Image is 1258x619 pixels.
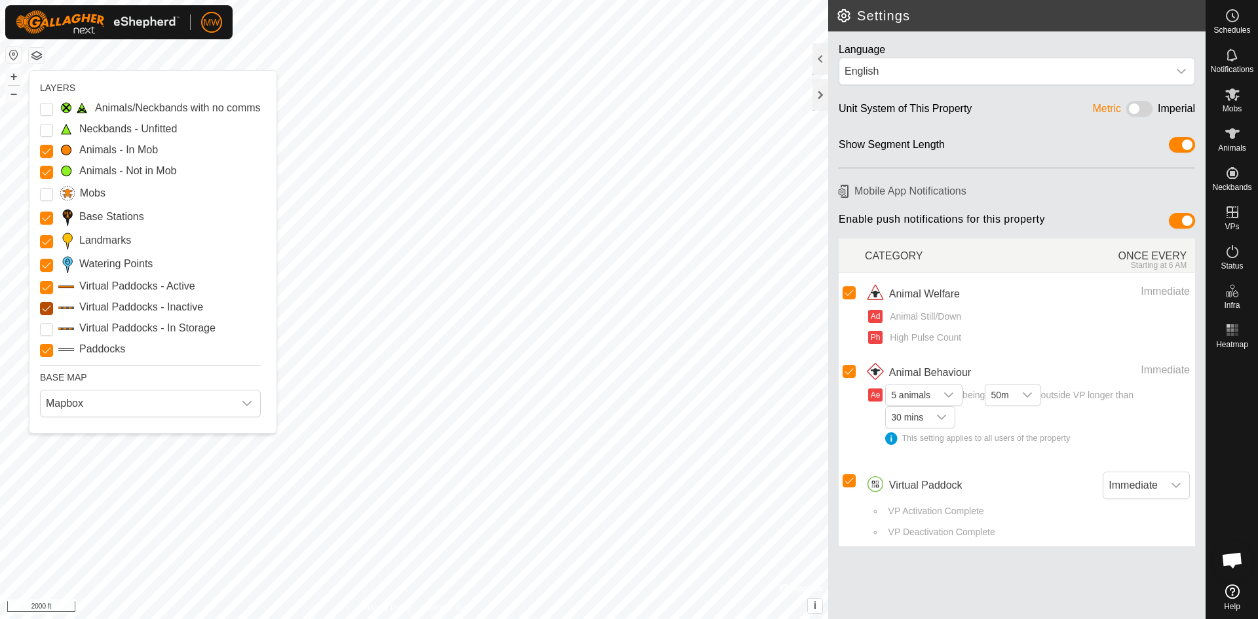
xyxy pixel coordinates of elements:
label: Base Stations [79,209,144,225]
div: LAYERS [40,81,261,95]
div: dropdown trigger [1014,385,1040,405]
span: being outside VP longer than [885,390,1190,445]
div: Starting at 6 AM [1030,261,1187,270]
span: VPs [1225,223,1239,231]
span: Immediate [1103,472,1163,498]
button: Map Layers [29,48,45,64]
button: + [6,69,22,84]
label: Paddocks [79,341,125,357]
span: Infra [1224,301,1240,309]
label: Neckbands - Unfitted [79,121,177,137]
span: English [839,58,1168,84]
span: 50m [985,385,1014,405]
span: Neckbands [1212,183,1251,191]
div: Language [839,42,1195,58]
span: MW [204,16,220,29]
div: dropdown trigger [1168,58,1194,84]
div: Metric [1093,101,1122,121]
span: Mapbox [41,390,234,417]
div: Imperial [1158,101,1195,121]
div: BASE MAP [40,365,261,385]
h6: Mobile App Notifications [833,179,1200,202]
span: Schedules [1213,26,1250,34]
span: 30 mins [886,407,928,428]
label: Virtual Paddocks - Inactive [79,299,203,315]
span: Heatmap [1216,341,1248,348]
div: Immediate [1054,284,1190,299]
span: High Pulse Count [885,331,961,345]
span: Notifications [1211,66,1253,73]
span: 5 animals [886,385,936,405]
div: ONCE EVERY [1030,241,1195,270]
div: dropdown trigger [234,390,260,417]
button: – [6,86,22,102]
span: Animal Still/Down [885,310,961,324]
img: virtual paddocks icon [865,475,886,496]
span: i [814,600,816,611]
span: Virtual Paddock [889,478,963,493]
span: Animals [1218,144,1246,152]
a: Privacy Policy [362,602,411,614]
div: Show Segment Length [839,137,945,157]
button: Ad [868,310,883,323]
span: Animal Behaviour [889,365,971,381]
div: dropdown trigger [928,407,955,428]
span: Mobs [1223,105,1242,113]
span: Animal Welfare [889,286,960,302]
span: Enable push notifications for this property [839,213,1045,233]
img: animal welfare icon [865,284,886,305]
span: VP Activation Complete [884,504,984,518]
div: dropdown trigger [936,385,962,405]
img: animal behaviour icon [865,362,886,383]
label: Virtual Paddocks - Active [79,278,195,294]
div: CATEGORY [865,241,1030,270]
label: Animals/Neckbands with no comms [95,100,261,116]
span: VP Deactivation Complete [884,525,995,539]
h2: Settings [836,8,1206,24]
label: Watering Points [79,256,153,272]
button: Ae [868,388,883,402]
label: Virtual Paddocks - In Storage [79,320,216,336]
button: Reset Map [6,47,22,63]
button: i [808,599,822,613]
a: Contact Us [427,602,466,614]
label: Animals - Not in Mob [79,163,177,179]
button: Ph [868,331,883,344]
label: Animals - In Mob [79,142,158,158]
span: Help [1224,603,1240,610]
img: Gallagher Logo [16,10,180,34]
label: Landmarks [79,233,131,248]
div: Immediate [1054,362,1190,378]
div: This setting applies to all users of the property [885,432,1190,445]
label: Mobs [80,185,105,201]
div: Open chat [1213,540,1252,580]
div: Unit System of This Property [839,101,972,121]
span: Status [1221,262,1243,270]
div: dropdown trigger [1163,472,1189,498]
a: Help [1206,579,1258,616]
div: English [845,64,1163,79]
